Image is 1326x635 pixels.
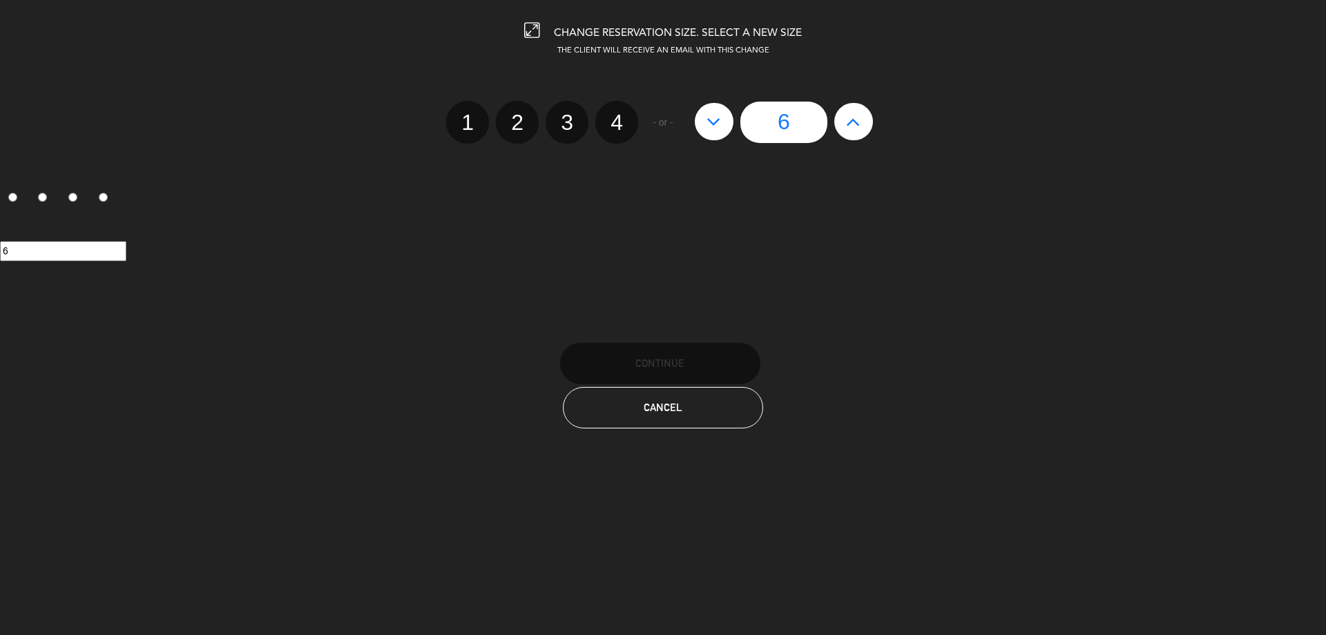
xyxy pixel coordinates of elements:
button: Continue [560,343,760,384]
span: Cancel [644,401,682,413]
span: - or - [653,115,673,131]
button: Cancel [563,387,763,428]
span: Continue [635,357,684,369]
input: 3 [68,193,77,202]
label: 3 [546,101,588,144]
span: THE CLIENT WILL RECEIVE AN EMAIL WITH THIS CHANGE [557,47,769,55]
label: 1 [446,101,489,144]
input: 4 [99,193,108,202]
label: 4 [595,101,638,144]
label: 2 [496,101,539,144]
label: 3 [61,187,91,211]
input: 2 [38,193,47,202]
label: 2 [30,187,61,211]
input: 1 [8,193,17,202]
label: 4 [90,187,121,211]
span: CHANGE RESERVATION SIZE. SELECT A NEW SIZE [554,28,802,39]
